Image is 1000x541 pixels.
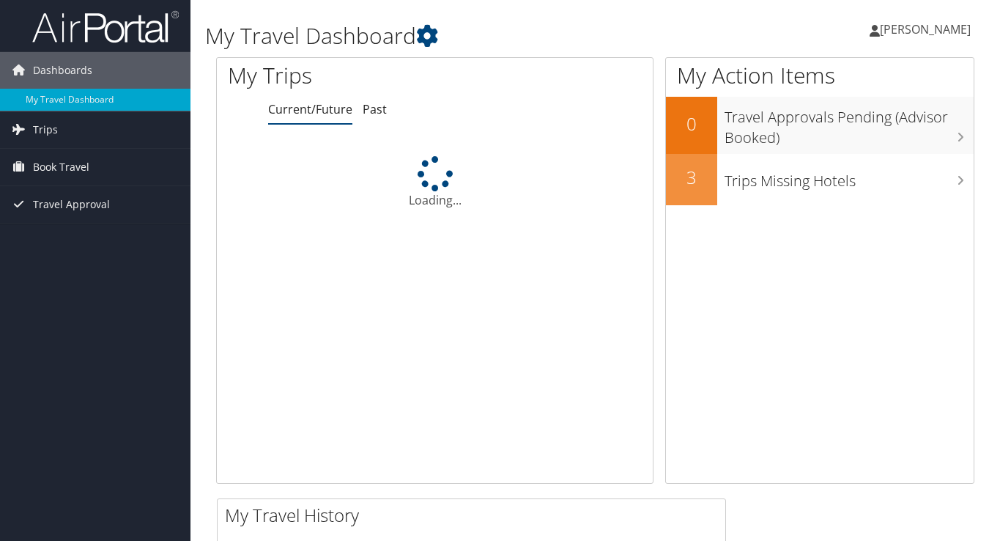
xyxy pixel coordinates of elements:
a: 0Travel Approvals Pending (Advisor Booked) [666,97,974,153]
h2: 0 [666,111,717,136]
span: Travel Approval [33,186,110,223]
a: Current/Future [268,101,352,117]
h2: 3 [666,165,717,190]
span: Trips [33,111,58,148]
a: 3Trips Missing Hotels [666,154,974,205]
h3: Travel Approvals Pending (Advisor Booked) [725,100,974,148]
h3: Trips Missing Hotels [725,163,974,191]
span: [PERSON_NAME] [880,21,971,37]
h1: My Trips [228,60,460,91]
span: Dashboards [33,52,92,89]
a: [PERSON_NAME] [870,7,985,51]
span: Book Travel [33,149,89,185]
h1: My Action Items [666,60,974,91]
a: Past [363,101,387,117]
div: Loading... [217,156,653,209]
h2: My Travel History [225,503,725,528]
img: airportal-logo.png [32,10,179,44]
h1: My Travel Dashboard [205,21,725,51]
